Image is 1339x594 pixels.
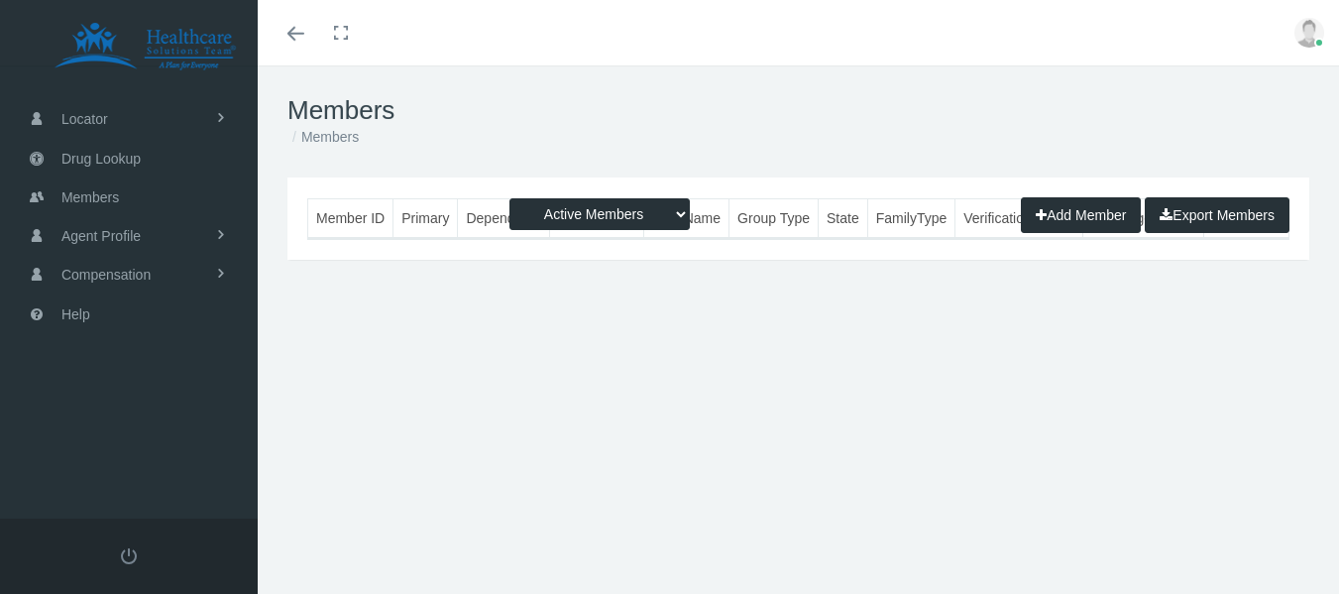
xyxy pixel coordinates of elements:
span: Locator [61,100,108,138]
th: Primary [393,199,458,238]
th: State [818,199,867,238]
img: HEALTHCARE SOLUTIONS TEAM, LLC [26,22,264,71]
span: Agent Profile [61,217,141,255]
th: Verification Status [955,199,1083,238]
th: Member ID [308,199,393,238]
th: Dependents [458,199,550,238]
span: Drug Lookup [61,140,141,178]
button: Export Members [1145,197,1289,233]
img: user-placeholder.jpg [1294,18,1324,48]
span: Help [61,296,90,333]
span: Compensation [61,256,151,294]
h1: Members [287,95,1309,126]
th: Group Type [729,199,819,238]
li: Members [287,126,359,148]
span: Members [61,178,119,216]
th: FamilyType [867,199,955,238]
